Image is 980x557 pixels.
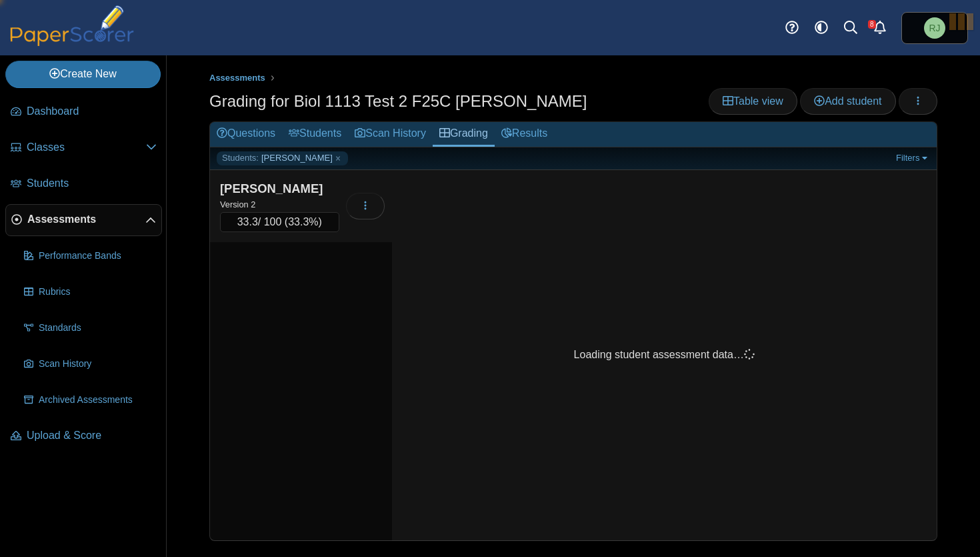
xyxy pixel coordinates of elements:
[814,95,881,107] span: Add student
[19,240,162,272] a: Performance Bands
[27,212,145,227] span: Assessments
[27,104,157,119] span: Dashboard
[39,286,157,299] span: Rubrics
[19,348,162,380] a: Scan History
[220,180,339,197] div: [PERSON_NAME]
[5,96,162,128] a: Dashboard
[5,204,162,236] a: Assessments
[288,216,318,227] span: 33.3%
[209,73,265,83] span: Assessments
[901,12,968,44] a: Richard Jones
[27,428,157,443] span: Upload & Score
[924,17,945,39] span: Richard Jones
[495,122,554,147] a: Results
[723,95,783,107] span: Table view
[709,88,797,115] a: Table view
[800,88,895,115] a: Add student
[39,322,157,335] span: Standards
[222,152,259,164] span: Students:
[220,212,339,232] div: / 100 ( )
[19,384,162,416] a: Archived Assessments
[348,122,433,147] a: Scan History
[27,176,157,191] span: Students
[5,420,162,452] a: Upload & Score
[210,122,282,147] a: Questions
[206,70,269,87] a: Assessments
[19,312,162,344] a: Standards
[27,140,146,155] span: Classes
[5,168,162,200] a: Students
[5,61,161,87] a: Create New
[261,152,333,164] span: [PERSON_NAME]
[5,5,139,46] img: PaperScorer
[217,151,348,165] a: Students: [PERSON_NAME]
[220,199,255,209] small: Version 2
[865,13,895,43] a: Alerts
[209,90,587,113] h1: Grading for Biol 1113 Test 2 F25C [PERSON_NAME]
[19,276,162,308] a: Rubrics
[39,358,157,371] span: Scan History
[574,348,755,362] div: Loading student assessment data…
[39,249,157,263] span: Performance Bands
[5,37,139,48] a: PaperScorer
[282,122,348,147] a: Students
[5,132,162,164] a: Classes
[929,23,940,33] span: Richard Jones
[893,151,933,165] a: Filters
[433,122,495,147] a: Grading
[39,394,157,407] span: Archived Assessments
[237,216,258,227] span: 33.3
